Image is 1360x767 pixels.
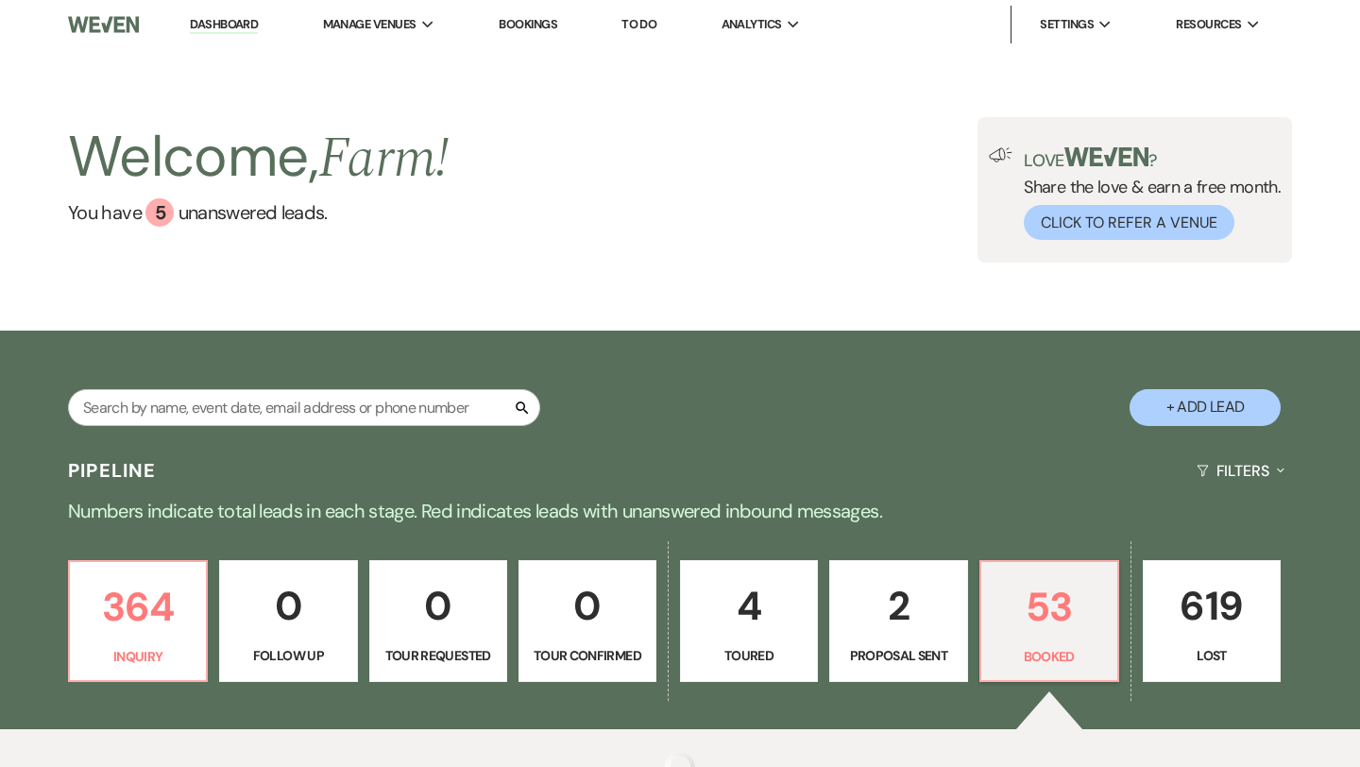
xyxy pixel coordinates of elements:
p: 53 [993,575,1106,639]
a: 364Inquiry [68,560,208,683]
span: Farm ! [318,115,450,202]
p: 619 [1155,574,1268,638]
p: Lost [1155,645,1268,666]
p: Tour Requested [382,645,495,666]
p: Love ? [1024,147,1281,169]
a: 0Tour Requested [369,560,507,683]
a: 0Tour Confirmed [518,560,656,683]
p: 0 [231,574,345,638]
a: You have 5 unanswered leads. [68,198,450,227]
h3: Pipeline [68,457,157,484]
a: 4Toured [680,560,818,683]
a: 2Proposal Sent [829,560,967,683]
p: 2 [841,574,955,638]
a: Bookings [499,16,557,32]
p: Proposal Sent [841,645,955,666]
span: Analytics [722,15,782,34]
span: Resources [1176,15,1241,34]
p: Inquiry [81,646,195,667]
h2: Welcome, [68,117,450,198]
button: Filters [1189,446,1292,496]
img: weven-logo-green.svg [1064,147,1148,166]
a: Dashboard [190,16,258,34]
a: 0Follow Up [219,560,357,683]
a: 619Lost [1143,560,1281,683]
a: To Do [621,16,656,32]
p: Toured [692,645,806,666]
span: Settings [1040,15,1094,34]
input: Search by name, event date, email address or phone number [68,389,540,426]
p: 0 [382,574,495,638]
p: 364 [81,575,195,639]
p: 4 [692,574,806,638]
button: + Add Lead [1130,389,1281,426]
div: Share the love & earn a free month. [1012,147,1281,240]
img: Weven Logo [68,5,139,44]
button: Click to Refer a Venue [1024,205,1234,240]
span: Manage Venues [323,15,416,34]
p: Tour Confirmed [531,645,644,666]
p: Booked [993,646,1106,667]
p: 0 [531,574,644,638]
a: 53Booked [979,560,1119,683]
div: 5 [145,198,174,227]
p: Follow Up [231,645,345,666]
img: loud-speaker-illustration.svg [989,147,1012,162]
